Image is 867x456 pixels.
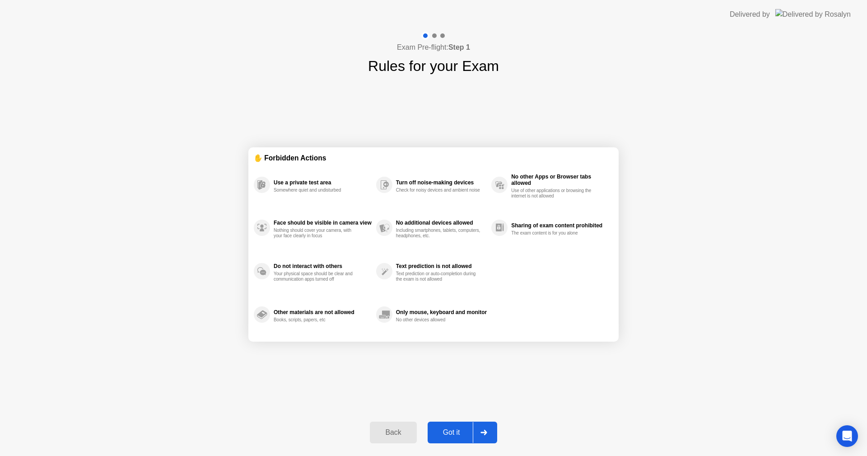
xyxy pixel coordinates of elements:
[396,309,487,315] div: Only mouse, keyboard and monitor
[274,179,372,186] div: Use a private test area
[836,425,858,447] div: Open Intercom Messenger
[775,9,851,19] img: Delivered by Rosalyn
[511,188,597,199] div: Use of other applications or browsing the internet is not allowed
[430,428,473,437] div: Got it
[274,271,359,282] div: Your physical space should be clear and communication apps turned off
[397,42,470,53] h4: Exam Pre-flight:
[274,317,359,323] div: Books, scripts, papers, etc
[396,188,481,193] div: Check for noisy devices and ambient noise
[511,230,597,236] div: The exam content is for you alone
[396,263,487,269] div: Text prediction is not allowed
[254,153,613,163] div: ✋ Forbidden Actions
[274,220,372,226] div: Face should be visible in camera view
[396,317,481,323] div: No other devices allowed
[511,222,609,229] div: Sharing of exam content prohibited
[428,422,497,443] button: Got it
[373,428,414,437] div: Back
[511,174,609,186] div: No other Apps or Browser tabs allowed
[396,228,481,239] div: Including smartphones, tablets, computers, headphones, etc.
[396,220,487,226] div: No additional devices allowed
[396,179,487,186] div: Turn off noise-making devices
[730,9,770,20] div: Delivered by
[274,263,372,269] div: Do not interact with others
[370,422,416,443] button: Back
[396,271,481,282] div: Text prediction or auto-completion during the exam is not allowed
[274,228,359,239] div: Nothing should cover your camera, with your face clearly in focus
[368,55,499,77] h1: Rules for your Exam
[448,43,470,51] b: Step 1
[274,309,372,315] div: Other materials are not allowed
[274,188,359,193] div: Somewhere quiet and undisturbed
